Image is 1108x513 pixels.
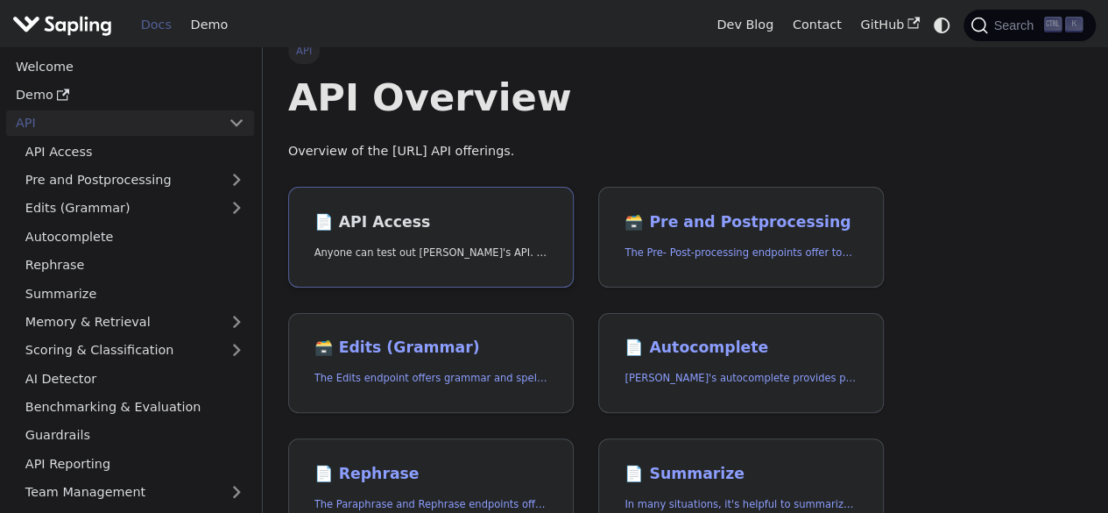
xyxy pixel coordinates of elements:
[16,139,254,164] a: API Access
[16,451,254,476] a: API Reporting
[288,74,885,121] h1: API Overview
[963,10,1095,41] button: Search (Ctrl+K)
[16,167,254,193] a: Pre and Postprocessing
[988,18,1044,32] span: Search
[16,196,254,221] a: Edits (Grammar)
[707,11,782,39] a: Dev Blog
[625,338,857,358] h2: Autocomplete
[625,465,857,484] h2: Summarize
[16,310,254,335] a: Memory & Retrieval
[16,253,254,278] a: Rephrase
[219,110,254,136] button: Collapse sidebar category 'API'
[1065,17,1083,32] kbd: K
[625,496,857,513] p: In many situations, it's helpful to summarize a longer document into a shorter, more easily diges...
[314,213,547,232] h2: API Access
[598,313,884,414] a: 📄️ Autocomplete[PERSON_NAME]'s autocomplete provides predictions of the next few characters or words
[288,313,574,414] a: 🗃️ Edits (Grammar)The Edits endpoint offers grammar and spell checking.
[625,213,857,232] h2: Pre and Postprocessing
[783,11,851,39] a: Contact
[288,187,574,288] a: 📄️ API AccessAnyone can test out [PERSON_NAME]'s API. To get started with the API, simply:
[929,12,955,38] button: Switch between dark and light mode (currently system mode)
[16,366,254,391] a: AI Detector
[850,11,928,39] a: GitHub
[16,395,254,420] a: Benchmarking & Evaluation
[16,224,254,249] a: Autocomplete
[12,12,112,38] img: Sapling.ai
[288,141,885,162] p: Overview of the [URL] API offerings.
[16,423,254,448] a: Guardrails
[288,39,321,63] span: API
[6,82,254,108] a: Demo
[598,187,884,288] a: 🗃️ Pre and PostprocessingThe Pre- Post-processing endpoints offer tools for preparing your text d...
[181,11,237,39] a: Demo
[16,338,254,363] a: Scoring & Classification
[6,110,219,136] a: API
[625,245,857,261] p: The Pre- Post-processing endpoints offer tools for preparing your text data for ingestation as we...
[314,245,547,261] p: Anyone can test out Sapling's API. To get started with the API, simply:
[131,11,181,39] a: Docs
[314,496,547,513] p: The Paraphrase and Rephrase endpoints offer paraphrasing for particular styles.
[12,12,118,38] a: Sapling.ai
[16,281,254,306] a: Summarize
[314,370,547,387] p: The Edits endpoint offers grammar and spell checking.
[314,338,547,358] h2: Edits (Grammar)
[16,480,254,505] a: Team Management
[288,39,885,63] nav: Breadcrumbs
[6,53,254,79] a: Welcome
[314,465,547,484] h2: Rephrase
[625,370,857,387] p: Sapling's autocomplete provides predictions of the next few characters or words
